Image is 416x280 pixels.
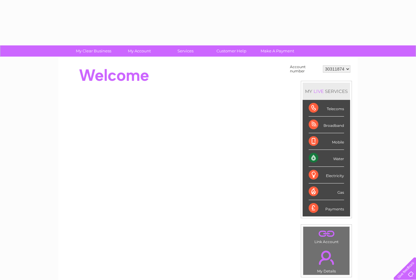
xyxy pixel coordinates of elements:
div: Gas [309,183,344,200]
div: Payments [309,200,344,216]
div: LIVE [312,88,325,94]
a: . [305,228,348,239]
a: My Account [115,45,164,57]
td: Account number [288,63,321,75]
div: Mobile [309,133,344,150]
a: Customer Help [206,45,256,57]
a: . [305,247,348,268]
a: Services [161,45,210,57]
div: Electricity [309,167,344,183]
div: Telecoms [309,100,344,117]
td: My Details [303,245,350,275]
td: Link Account [303,226,350,245]
a: My Clear Business [69,45,119,57]
a: Make A Payment [252,45,302,57]
div: MY SERVICES [303,83,350,100]
div: Broadband [309,117,344,133]
div: Water [309,150,344,166]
